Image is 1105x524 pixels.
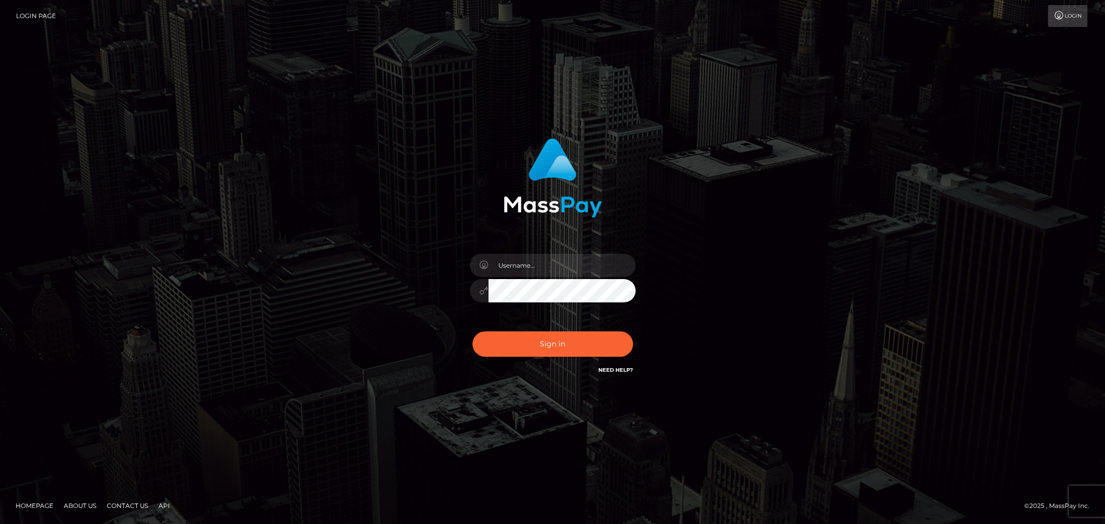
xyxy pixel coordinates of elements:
a: Login Page [16,5,56,27]
input: Username... [489,254,636,277]
a: About Us [60,498,101,514]
a: Login [1048,5,1087,27]
a: Contact Us [103,498,152,514]
div: © 2025 , MassPay Inc. [1024,500,1097,512]
a: API [154,498,174,514]
button: Sign in [472,331,633,357]
a: Homepage [11,498,58,514]
img: MassPay Login [504,138,602,217]
a: Need Help? [598,367,633,373]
